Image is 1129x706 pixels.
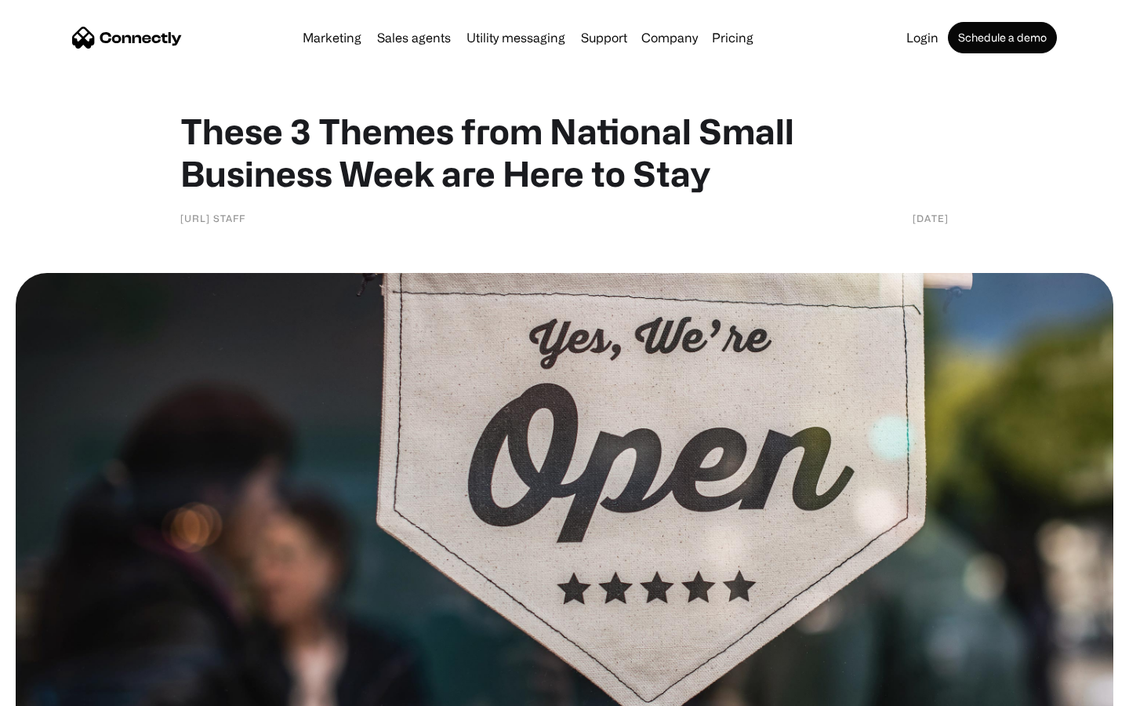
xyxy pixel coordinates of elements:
[31,679,94,701] ul: Language list
[913,210,949,226] div: [DATE]
[948,22,1057,53] a: Schedule a demo
[900,31,945,44] a: Login
[180,110,949,195] h1: These 3 Themes from National Small Business Week are Here to Stay
[296,31,368,44] a: Marketing
[641,27,698,49] div: Company
[16,679,94,701] aside: Language selected: English
[180,210,245,226] div: [URL] Staff
[371,31,457,44] a: Sales agents
[706,31,760,44] a: Pricing
[460,31,572,44] a: Utility messaging
[575,31,633,44] a: Support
